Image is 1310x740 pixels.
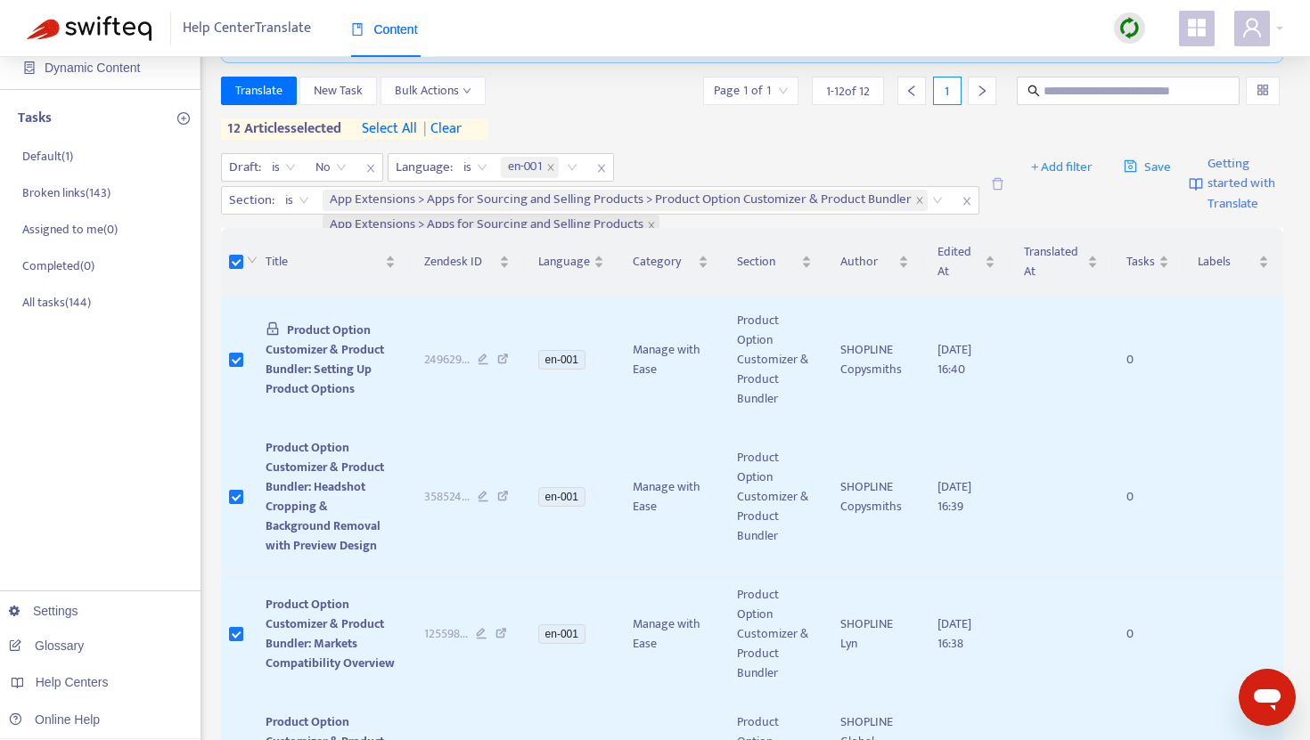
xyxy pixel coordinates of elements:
[618,424,724,571] td: Manage with Ease
[9,638,84,653] a: Glossary
[247,255,258,265] span: down
[266,594,395,673] span: Product Option Customizer & Product Bundler: Markets Compatibility Overview
[937,614,971,654] span: [DATE] 16:38
[1189,177,1203,191] img: image-link
[590,158,613,179] span: close
[955,191,978,212] span: close
[1018,153,1106,182] button: + Add filter
[221,118,342,140] span: 12 articles selected
[933,77,962,105] div: 1
[266,252,381,272] span: Title
[826,82,870,101] span: 1 - 12 of 12
[976,85,988,97] span: right
[524,228,618,297] th: Language
[501,157,559,178] span: en-001
[826,228,923,297] th: Author
[923,228,1009,297] th: Edited At
[1118,17,1141,39] img: sync.dc5367851b00ba804db3.png
[1010,228,1113,297] th: Translated At
[618,571,724,698] td: Manage with Ease
[1112,297,1183,424] td: 0
[45,61,140,75] span: Dynamic Content
[315,154,347,181] span: No
[991,177,1004,191] span: delete
[538,252,590,272] span: Language
[266,437,384,556] span: Product Option Customizer & Product Bundler: Headshot Cropping & Background Removal with Preview ...
[22,183,111,202] p: Broken links ( 143 )
[389,154,455,181] span: Language :
[1189,153,1283,215] a: Getting started with Translate
[9,604,78,618] a: Settings
[723,571,826,698] td: Product Option Customizer & Product Bundler
[424,624,468,644] span: 125598 ...
[36,675,109,689] span: Help Centers
[177,112,190,125] span: plus-circle
[463,86,471,95] span: down
[266,320,384,399] span: Product Option Customizer & Product Bundler: Setting Up Product Options
[1124,157,1171,178] span: Save
[18,108,52,129] p: Tasks
[351,22,418,37] span: Content
[1028,85,1040,97] span: search
[1112,228,1183,297] th: Tasks
[1241,17,1263,38] span: user
[1208,154,1283,215] span: Getting started with Translate
[1239,669,1296,726] iframe: メッセージングウィンドウを開くボタン
[937,242,980,281] span: Edited At
[546,163,555,172] span: close
[410,228,524,297] th: Zendesk ID
[417,118,462,140] span: clear
[508,157,543,178] span: en-001
[222,187,277,214] span: Section :
[266,321,280,336] span: lock
[826,297,923,424] td: SHOPLINE Copysmiths
[937,476,971,516] span: [DATE] 16:39
[221,77,297,105] button: Translate
[323,190,928,211] span: App Extensions > Apps for Sourcing and Selling Products > Product Option Customizer & Product Bun...
[1124,159,1137,173] span: save
[23,61,36,74] span: container
[1112,571,1183,698] td: 0
[285,187,309,214] span: is
[538,624,585,644] span: en-001
[618,297,724,424] td: Manage with Ease
[395,81,471,101] span: Bulk Actions
[1112,424,1183,571] td: 0
[538,350,585,370] span: en-001
[424,487,470,507] span: 358524 ...
[27,16,151,41] img: Swifteq
[1031,157,1093,178] span: + Add filter
[737,252,798,272] span: Section
[359,158,382,179] span: close
[723,228,826,297] th: Section
[22,220,118,239] p: Assigned to me ( 0 )
[1126,252,1155,272] span: Tasks
[840,252,895,272] span: Author
[647,221,656,230] span: close
[9,712,100,727] a: Online Help
[1186,17,1208,38] span: appstore
[314,81,363,101] span: New Task
[235,81,282,101] span: Translate
[937,339,971,379] span: [DATE] 16:40
[183,12,311,45] span: Help Center Translate
[463,154,487,181] span: is
[826,571,923,698] td: SHOPLINE Lyn
[351,23,364,36] span: book
[826,424,923,571] td: SHOPLINE Copysmiths
[723,424,826,571] td: Product Option Customizer & Product Bundler
[1198,252,1255,272] span: Labels
[22,147,73,166] p: Default ( 1 )
[1024,242,1085,281] span: Translated At
[423,117,427,141] span: |
[1110,153,1184,182] button: saveSave
[299,77,377,105] button: New Task
[424,350,470,370] span: 249629 ...
[723,297,826,424] td: Product Option Customizer & Product Bundler
[22,256,94,275] p: Completed ( 0 )
[272,154,296,181] span: is
[905,85,918,97] span: left
[633,252,695,272] span: Category
[381,77,486,105] button: Bulk Actionsdown
[915,196,924,205] span: close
